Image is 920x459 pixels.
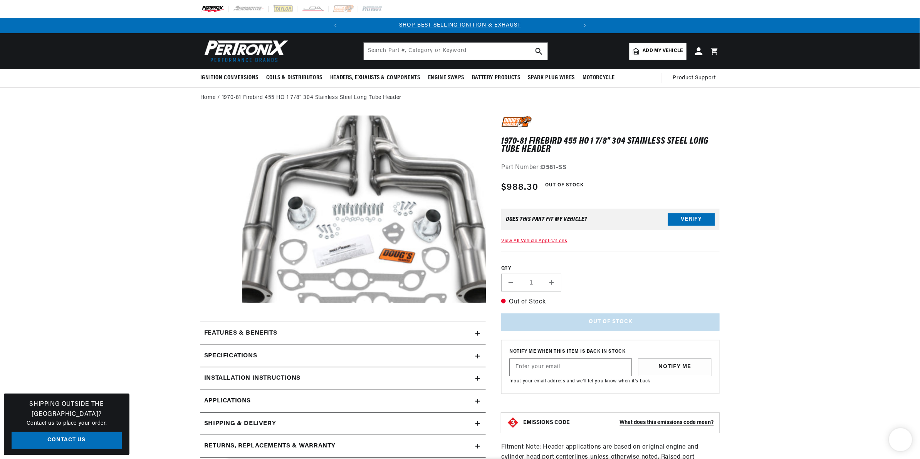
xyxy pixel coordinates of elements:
[343,21,577,30] div: Announcement
[510,359,632,376] input: Enter your email
[222,94,401,102] a: 1970-81 Firebird 455 HO 1 7/8" 304 Stainless Steel Long Tube Header
[509,379,650,384] span: Input your email address and we'll let you know when it's back
[583,74,615,82] span: Motorcycle
[204,441,336,451] h2: Returns, Replacements & Warranty
[643,47,683,55] span: Add my vehicle
[12,400,122,419] h3: Shipping Outside the [GEOGRAPHIC_DATA]?
[620,420,714,425] strong: What does this emissions code mean?
[262,69,326,87] summary: Coils & Distributors
[204,396,251,406] span: Applications
[330,74,420,82] span: Headers, Exhausts & Components
[200,367,486,390] summary: Installation instructions
[528,74,575,82] span: Spark Plug Wires
[200,94,720,102] nav: breadcrumbs
[200,74,259,82] span: Ignition Conversions
[200,116,486,307] media-gallery: Gallery Viewer
[541,181,588,190] span: Out of Stock
[501,297,720,307] p: Out of Stock
[200,322,486,345] summary: Features & Benefits
[524,69,579,87] summary: Spark Plug Wires
[509,348,712,355] span: Notify me when this item is back in stock
[501,239,567,243] a: View All Vehicle Applications
[506,216,587,223] div: Does This part fit My vehicle?
[468,69,524,87] summary: Battery Products
[204,328,277,338] h2: Features & Benefits
[673,74,716,82] span: Product Support
[424,69,468,87] summary: Engine Swaps
[181,18,739,33] slideshow-component: Translation missing: en.sections.announcements.announcement_bar
[343,21,577,30] div: 1 of 2
[507,417,519,429] img: Emissions code
[200,94,215,102] a: Home
[204,374,301,384] h2: Installation instructions
[668,213,715,226] button: Verify
[531,43,547,60] button: search button
[501,265,720,272] label: QTY
[523,419,714,426] button: EMISSIONS CODEWhat does this emissions code mean?
[328,18,343,33] button: Translation missing: en.sections.announcements.previous_announcement
[200,435,486,457] summary: Returns, Replacements & Warranty
[579,69,619,87] summary: Motorcycle
[200,69,262,87] summary: Ignition Conversions
[428,74,464,82] span: Engine Swaps
[673,69,720,87] summary: Product Support
[630,43,687,60] a: Add my vehicle
[204,351,257,361] h2: Specifications
[12,432,122,449] a: Contact Us
[364,43,547,60] input: Search Part #, Category or Keyword
[638,358,712,376] button: Notify Me
[200,390,486,413] a: Applications
[12,419,122,428] p: Contact us to place your order.
[501,163,720,173] div: Part Number:
[541,164,567,171] strong: D581-SS
[472,74,520,82] span: Battery Products
[326,69,424,87] summary: Headers, Exhausts & Components
[266,74,322,82] span: Coils & Distributors
[200,413,486,435] summary: Shipping & Delivery
[577,18,593,33] button: Translation missing: en.sections.announcements.next_announcement
[200,38,289,64] img: Pertronix
[204,419,276,429] h2: Shipping & Delivery
[501,181,538,194] span: $988.30
[523,420,570,425] strong: EMISSIONS CODE
[399,22,521,28] a: SHOP BEST SELLING IGNITION & EXHAUST
[200,345,486,367] summary: Specifications
[501,137,720,153] h1: 1970-81 Firebird 455 HO 1 7/8" 304 Stainless Steel Long Tube Header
